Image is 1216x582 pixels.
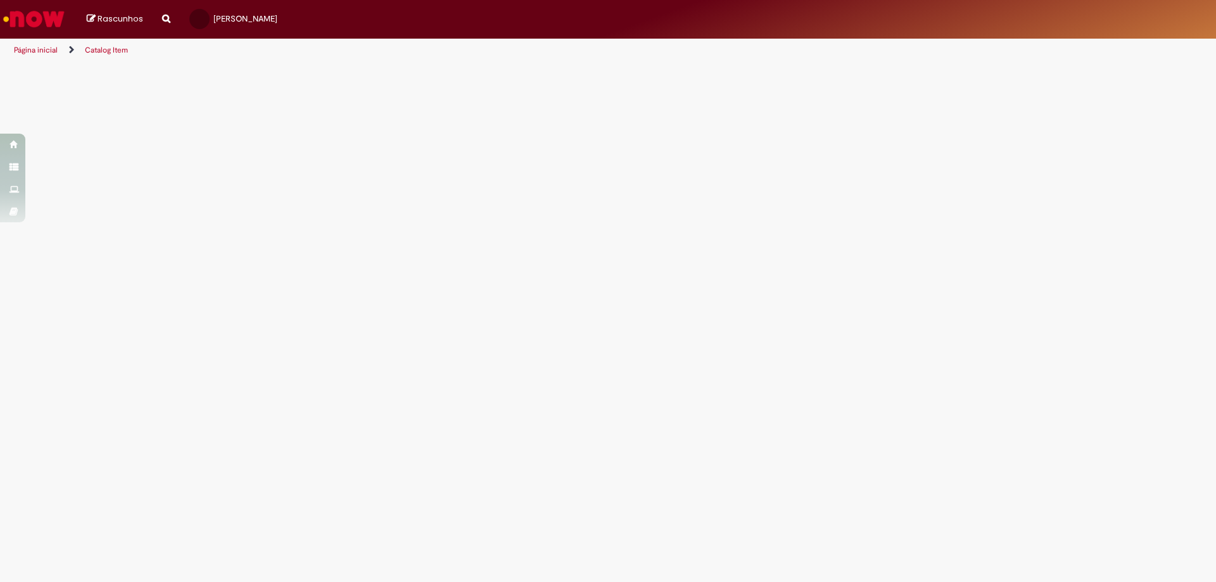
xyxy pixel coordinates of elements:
span: Rascunhos [98,13,143,25]
span: [PERSON_NAME] [213,13,277,24]
ul: Trilhas de página [9,39,801,62]
a: Página inicial [14,45,58,55]
img: ServiceNow [1,6,66,32]
a: Rascunhos [87,13,143,25]
a: Catalog Item [85,45,128,55]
